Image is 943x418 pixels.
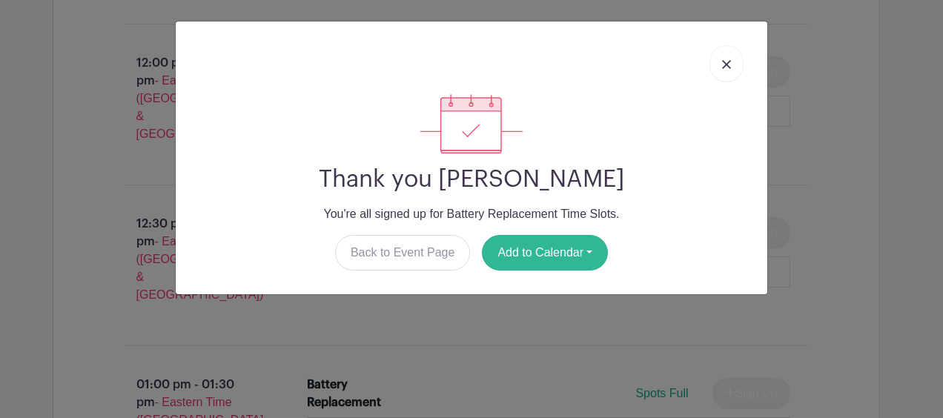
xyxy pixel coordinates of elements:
[335,235,471,271] a: Back to Event Page
[722,60,731,69] img: close_button-5f87c8562297e5c2d7936805f587ecaba9071eb48480494691a3f1689db116b3.svg
[482,235,608,271] button: Add to Calendar
[420,94,523,153] img: signup_complete-c468d5dda3e2740ee63a24cb0ba0d3ce5d8a4ecd24259e683200fb1569d990c8.svg
[188,165,755,193] h2: Thank you [PERSON_NAME]
[188,205,755,223] p: You're all signed up for Battery Replacement Time Slots.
